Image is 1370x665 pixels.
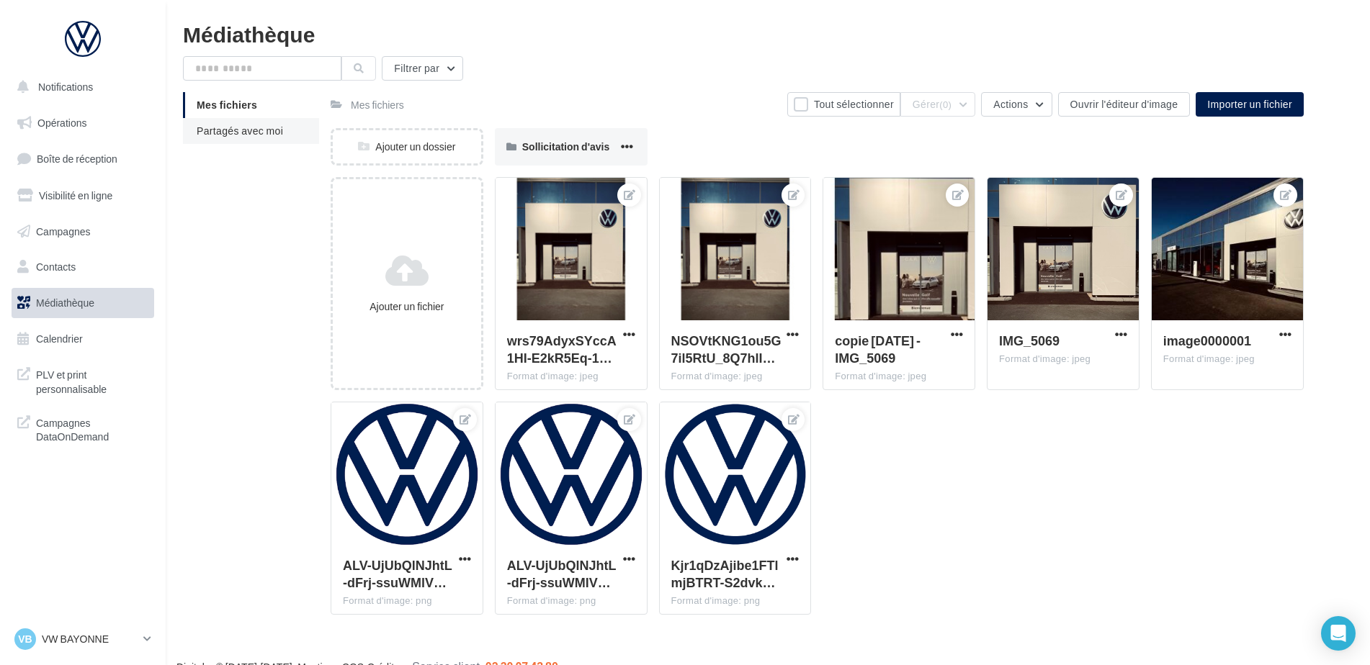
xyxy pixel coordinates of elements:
span: Partagés avec moi [197,125,283,137]
div: Format d'image: png [507,594,635,607]
a: Médiathèque [9,288,157,318]
span: Contacts [36,261,76,273]
span: Boîte de réception [37,153,117,165]
a: Boîte de réception [9,143,157,174]
p: VW BAYONNE [42,632,138,646]
button: Notifications [9,72,151,102]
div: Format d'image: jpeg [1163,353,1291,366]
span: copie 11-07-2025 - IMG_5069 [835,332,921,366]
div: Format d'image: jpeg [507,370,635,383]
div: Format d'image: jpeg [835,370,963,383]
span: image0000001 [1163,332,1251,348]
a: Contacts [9,252,157,282]
span: wrs79AdyxSYccA1HI-E2kR5Eq-12zhS4dF2CIJa1XRjWBwRanO3bewyttbVlPrietT3Fp43CasGtPbSuZA=s0 [507,332,617,366]
span: ALV-UjUbQlNJhtL-dFrj-ssuWMlVEawcZmMTHXqtxiXpW8RNfNgV42pK [343,557,452,590]
span: Notifications [38,81,93,93]
div: Format d'image: png [671,594,800,607]
span: Visibilité en ligne [39,189,112,202]
a: PLV et print personnalisable [9,359,157,402]
span: Opérations [37,117,86,129]
button: Tout sélectionner [787,92,900,117]
button: Filtrer par [382,56,463,81]
a: Campagnes DataOnDemand [9,407,157,450]
a: Visibilité en ligne [9,181,157,211]
span: Campagnes DataOnDemand [36,413,148,444]
span: PLV et print personnalisable [36,365,148,396]
span: Sollicitation d'avis [522,140,609,153]
span: Mes fichiers [197,99,257,111]
div: Médiathèque [183,23,1353,45]
span: (0) [939,99,952,110]
span: Campagnes [36,225,91,237]
button: Ouvrir l'éditeur d'image [1058,92,1191,117]
a: Calendrier [9,324,157,354]
div: Mes fichiers [351,98,404,112]
div: Ajouter un fichier [339,299,475,314]
span: ALV-UjUbQlNJhtL-dFrj-ssuWMlVEawcZmMTHXqtxiXpW8RNfNgV42pK [507,557,617,590]
div: Ajouter un dossier [333,140,481,154]
div: Format d'image: jpeg [999,353,1127,366]
a: Campagnes [9,217,157,247]
a: VB VW BAYONNE [12,625,154,653]
a: Opérations [9,108,157,138]
div: Open Intercom Messenger [1321,616,1356,651]
button: Gérer(0) [900,92,975,117]
span: Kjr1qDzAjibe1FTlmjBTRT-S2dvkoh23SJ7YomQZIxfNI2qiu11HVyoU-fo12GvQPaGaEgwZSn6oiVLUuQ=s0 [671,557,779,590]
div: Format d'image: png [343,594,471,607]
div: Format d'image: jpeg [671,370,800,383]
button: Actions [981,92,1052,117]
span: Médiathèque [36,297,94,309]
span: IMG_5069 [999,332,1060,348]
span: Actions [993,98,1028,110]
span: Calendrier [36,332,83,345]
button: Importer un fichier [1196,92,1304,117]
span: NSOVtKNG1ou5G7il5RtU_8Q7hlILd-Q0gjIjOTBw6VV1jKfk4nBiuagg18VSyV7jugWzMCVpqvVaNc_2Vg=s0 [671,332,782,366]
span: Importer un fichier [1207,98,1292,110]
span: VB [18,632,32,646]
